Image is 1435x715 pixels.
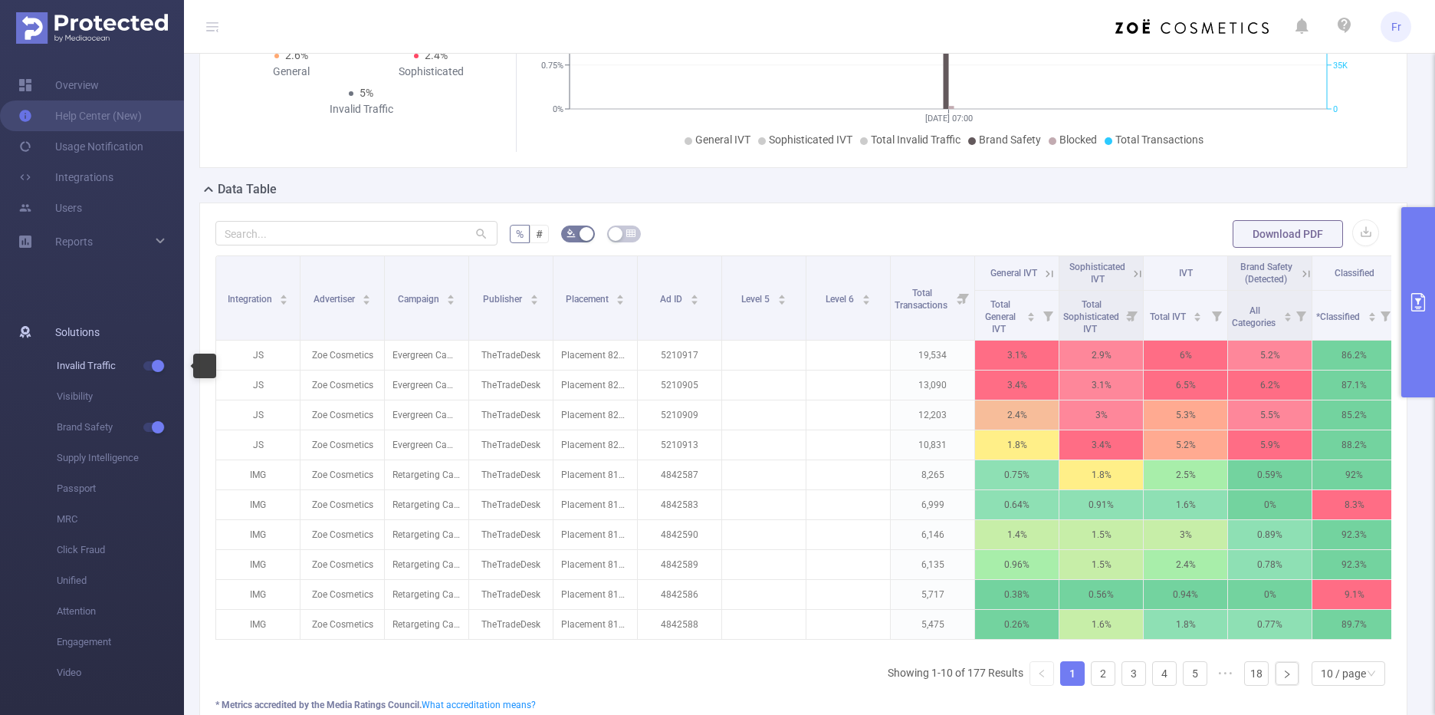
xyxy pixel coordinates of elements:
span: Brand Safety [979,133,1041,146]
p: 85.2% [1312,400,1396,430]
p: 0.89% [1228,520,1312,549]
span: 2.4% [425,49,448,61]
span: Supply Intelligence [57,443,184,473]
p: Retargeting Campaign [385,610,468,639]
p: Placement 8141800 [553,610,637,639]
div: Sort [777,292,786,301]
span: Sophisticated IVT [769,133,852,146]
i: icon: caret-up [1027,310,1036,315]
p: 0.94% [1144,580,1227,609]
i: icon: caret-down [447,298,455,303]
p: 6,146 [891,520,974,549]
a: 18 [1245,662,1268,685]
a: 1 [1061,662,1084,685]
p: IMG [216,580,300,609]
p: 2.5% [1144,460,1227,489]
i: icon: caret-down [777,298,786,303]
tspan: [DATE] 07:00 [924,114,972,124]
p: Zoe Cosmetics [300,460,384,489]
tspan: 35K [1333,61,1348,71]
i: icon: caret-up [1194,310,1202,315]
div: Sort [1193,310,1202,319]
a: What accreditation means? [422,700,536,710]
span: General IVT [695,133,750,146]
p: Zoe Cosmetics [300,520,384,549]
p: 3% [1144,520,1227,549]
p: 4842583 [638,490,721,519]
p: Zoe Cosmetics [300,400,384,430]
p: 5.9% [1228,430,1312,460]
p: 12,203 [891,400,974,430]
div: Sophisticated [361,64,501,80]
p: Retargeting Campaign [385,550,468,579]
span: Click Fraud [57,535,184,565]
p: 92.3% [1312,520,1396,549]
p: 1.4% [975,520,1059,549]
span: Visibility [57,381,184,412]
p: 87.1% [1312,371,1396,400]
p: 19,534 [891,341,974,370]
span: Publisher [483,294,524,305]
i: icon: caret-down [363,298,371,303]
p: JS [216,400,300,430]
a: Overview [18,70,99,100]
p: 6.5% [1144,371,1227,400]
p: 3.4% [975,371,1059,400]
p: 1.8% [975,430,1059,460]
p: Placement 8141801 [553,490,637,519]
span: MRC [57,504,184,535]
p: 3% [1059,400,1143,430]
p: 92% [1312,460,1396,489]
p: 89.7% [1312,610,1396,639]
div: General [222,64,361,80]
span: Total Transactions [1115,133,1203,146]
p: Retargeting Campaign [385,520,468,549]
p: 5.2% [1144,430,1227,460]
i: icon: left [1037,669,1046,678]
p: Placement 8290435 [553,400,637,430]
i: icon: caret-up [616,292,625,297]
div: Sort [530,292,539,301]
li: 2 [1091,661,1115,686]
p: 0.26% [975,610,1059,639]
i: Filter menu [1290,291,1312,340]
i: Filter menu [953,256,974,340]
p: 9.1% [1312,580,1396,609]
p: 6.2% [1228,371,1312,400]
i: icon: caret-up [280,292,288,297]
p: TheTradeDesk [469,610,553,639]
i: icon: table [626,229,635,238]
i: icon: caret-up [447,292,455,297]
span: Level 5 [741,294,772,305]
p: 8.3% [1312,490,1396,519]
span: Integration [228,294,274,305]
p: 5.2% [1228,341,1312,370]
a: Users [18,193,82,223]
i: Filter menu [1037,291,1059,340]
div: Sort [690,292,699,301]
a: Reports [55,226,93,257]
p: 2.4% [1144,550,1227,579]
p: Zoe Cosmetics [300,610,384,639]
a: 5 [1184,662,1207,685]
p: 0.59% [1228,460,1312,489]
span: Total Transactions [895,288,950,311]
p: 92.3% [1312,550,1396,579]
span: *Classified [1316,311,1362,322]
span: Unified [57,565,184,596]
span: Invalid Traffic [57,351,184,381]
i: icon: caret-down [1194,315,1202,320]
p: 10,831 [891,430,974,460]
i: icon: caret-up [1368,310,1376,315]
p: 0.38% [975,580,1059,609]
span: ••• [1213,661,1238,686]
span: Engagement [57,627,184,657]
p: 0% [1228,580,1312,609]
p: IMG [216,610,300,639]
span: Passport [57,473,184,504]
li: Previous Page [1029,661,1054,686]
p: TheTradeDesk [469,371,553,400]
p: Retargeting Campaign [385,580,468,609]
span: Brand Safety (Detected) [1240,262,1292,285]
p: IMG [216,520,300,549]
